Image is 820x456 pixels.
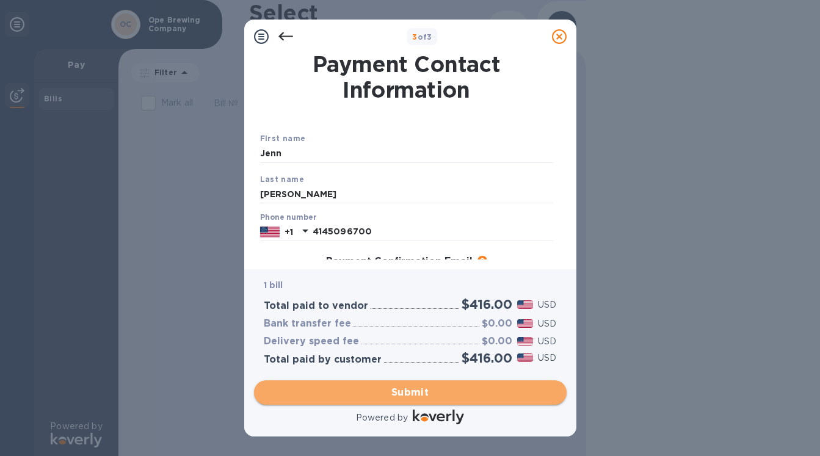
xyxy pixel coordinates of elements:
[517,319,534,328] img: USD
[412,32,432,42] b: of 3
[538,352,556,364] p: USD
[264,300,368,312] h3: Total paid to vendor
[254,380,567,405] button: Submit
[517,353,534,362] img: USD
[538,317,556,330] p: USD
[260,214,316,222] label: Phone number
[260,51,553,103] h1: Payment Contact Information
[260,145,553,163] input: Enter your first name
[260,134,306,143] b: First name
[538,299,556,311] p: USD
[482,318,512,330] h3: $0.00
[326,256,473,267] h3: Payment Confirmation Email
[356,411,408,424] p: Powered by
[313,223,553,241] input: Enter your phone number
[462,297,512,312] h2: $416.00
[517,300,534,309] img: USD
[517,337,534,346] img: USD
[260,185,553,203] input: Enter your last name
[264,354,382,366] h3: Total paid by customer
[412,32,417,42] span: 3
[260,175,305,184] b: Last name
[264,280,283,290] b: 1 bill
[482,336,512,347] h3: $0.00
[260,225,280,239] img: US
[264,336,359,347] h3: Delivery speed fee
[264,318,351,330] h3: Bank transfer fee
[413,410,464,424] img: Logo
[285,226,293,238] p: +1
[462,350,512,366] h2: $416.00
[264,385,557,400] span: Submit
[538,335,556,348] p: USD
